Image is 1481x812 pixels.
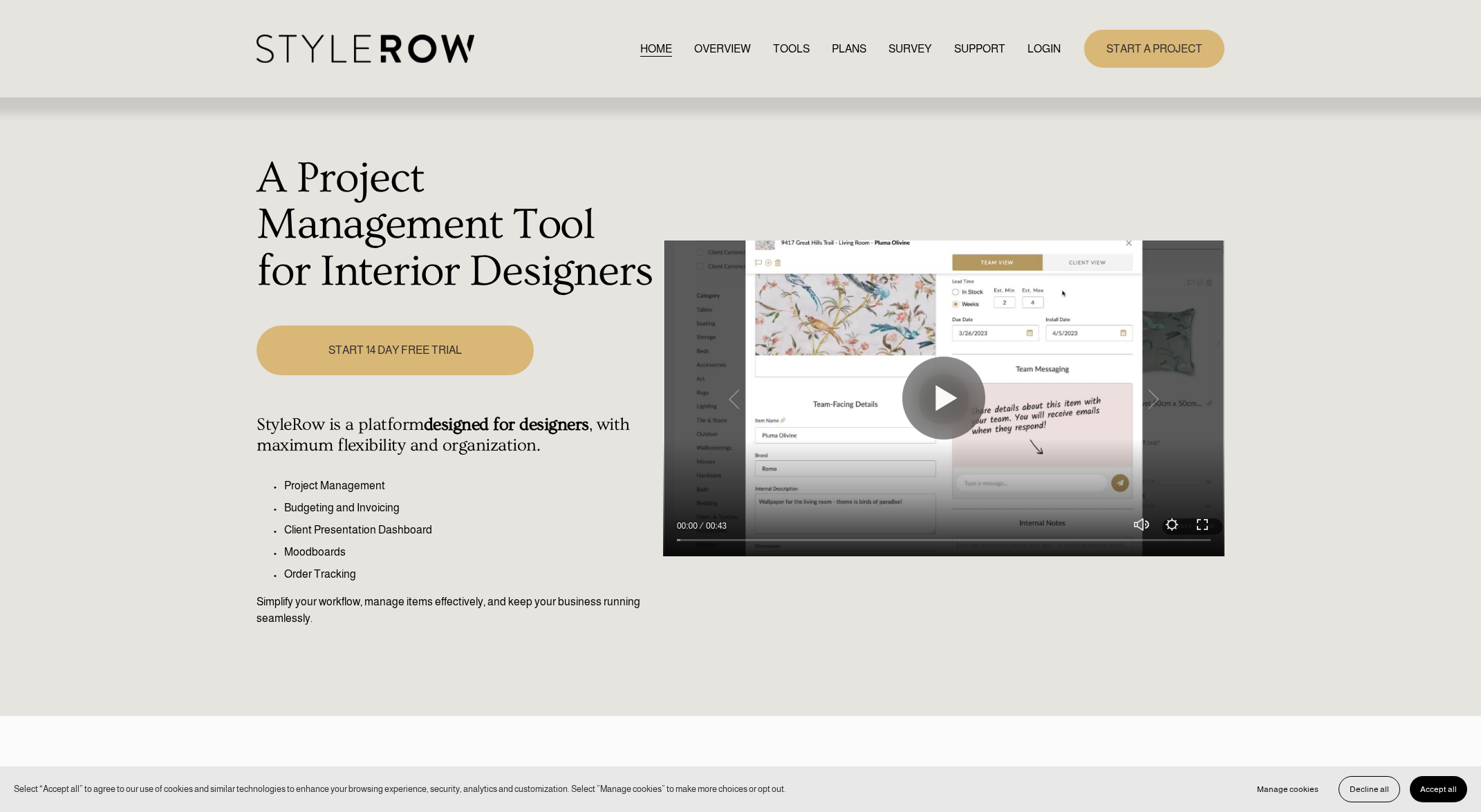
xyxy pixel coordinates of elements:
span: Manage cookies [1257,784,1319,794]
a: PLANS [832,39,866,58]
h4: StyleRow is a platform , with maximum flexibility and organization. [257,415,655,456]
a: TOOLS [773,39,810,58]
a: LOGIN [1027,39,1061,58]
img: StyleRow [257,35,474,63]
a: START 14 DAY FREE TRIAL [257,325,533,375]
p: Project Management [284,478,655,494]
strong: designed for designers [424,415,589,435]
button: Decline all [1339,776,1400,802]
button: Manage cookies [1247,776,1329,802]
a: OVERVIEW [694,39,751,58]
p: Dedicate 60 Minutes to Start a Project [257,764,1224,811]
input: Seek [677,535,1211,545]
span: SUPPORT [954,41,1005,57]
a: folder dropdown [954,39,1005,58]
p: Moodboards [284,544,655,560]
p: Select “Accept all” to agree to our use of cookies and similar technologies to enhance your brows... [14,782,786,795]
p: Order Tracking [284,566,655,583]
h1: A Project Management Tool for Interior Designers [257,155,655,296]
button: Accept all [1410,776,1467,802]
span: Decline all [1350,784,1389,794]
p: Simplify your workflow, manage items effectively, and keep your business running seamlessly. [257,594,655,627]
a: HOME [640,39,672,58]
a: SURVEY [888,39,931,58]
div: Current time [677,519,701,533]
div: Duration [701,519,730,533]
span: Accept all [1420,784,1457,794]
button: Play [902,357,985,440]
p: Budgeting and Invoicing [284,500,655,516]
a: START A PROJECT [1084,30,1224,68]
p: Client Presentation Dashboard [284,522,655,538]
